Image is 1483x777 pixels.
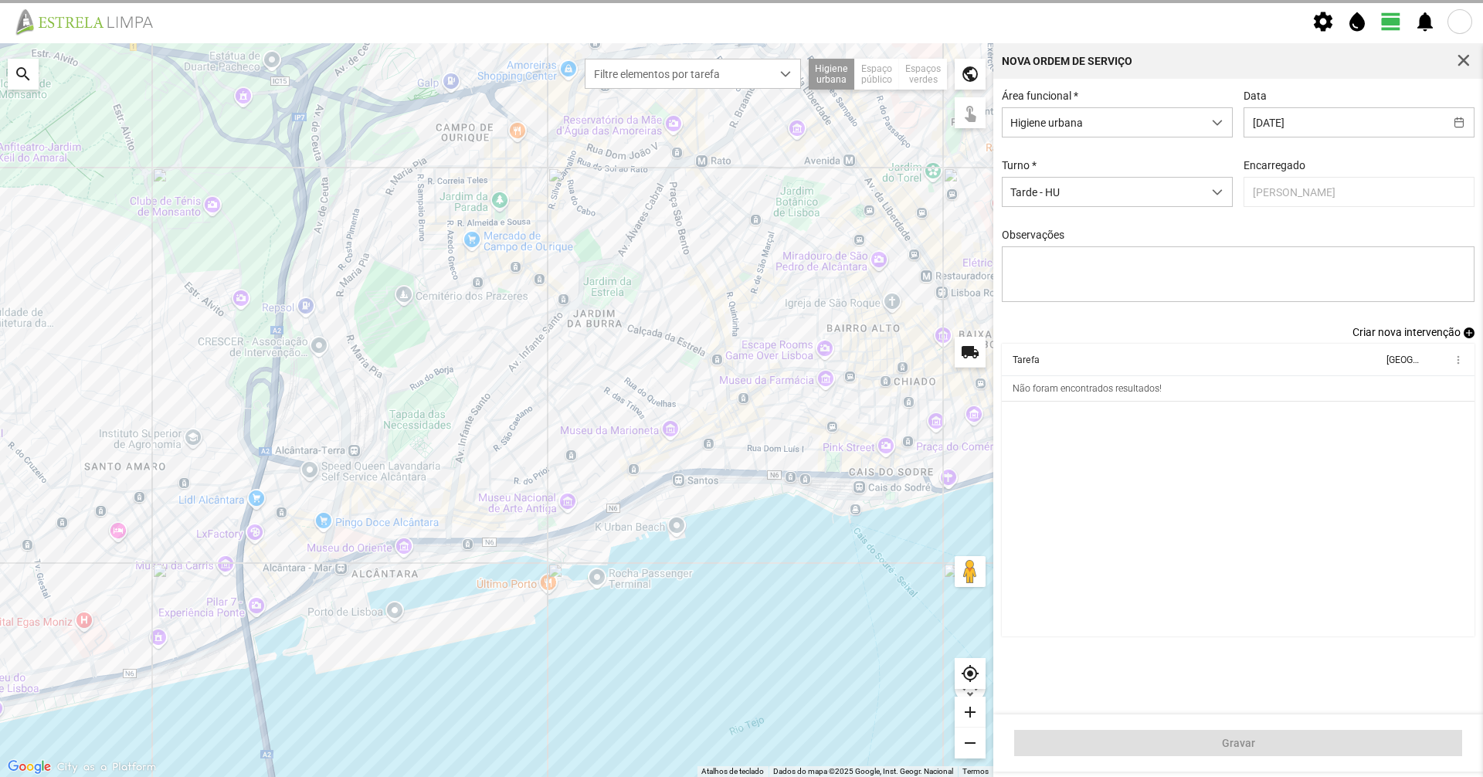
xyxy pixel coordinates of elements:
span: Higiene urbana [1003,108,1203,137]
span: add [1464,327,1475,338]
span: Filtre elementos por tarefa [585,59,771,88]
span: view_day [1379,10,1403,33]
div: search [8,59,39,90]
label: Data [1244,90,1267,102]
button: Gravar [1014,730,1462,756]
span: Gravar [1023,737,1454,749]
img: Google [4,757,55,777]
div: public [955,59,986,90]
div: [GEOGRAPHIC_DATA] [1386,355,1418,365]
span: settings [1312,10,1335,33]
label: Observações [1002,229,1064,241]
img: file [11,8,170,36]
div: add [955,697,986,728]
div: dropdown trigger [1203,178,1233,206]
button: Atalhos de teclado [701,766,764,777]
div: remove [955,728,986,758]
div: dropdown trigger [1203,108,1233,137]
span: water_drop [1346,10,1369,33]
div: local_shipping [955,337,986,368]
a: Abrir esta área no Google Maps (abre uma nova janela) [4,757,55,777]
div: Nova Ordem de Serviço [1002,56,1132,66]
div: my_location [955,658,986,689]
label: Turno * [1002,159,1037,171]
span: Tarde - HU [1003,178,1203,206]
span: more_vert [1451,354,1464,366]
div: dropdown trigger [771,59,801,88]
label: Área funcional * [1002,90,1078,102]
span: Criar nova intervenção [1352,326,1461,338]
div: Higiene urbana [809,59,855,90]
a: Termos (abre num novo separador) [962,767,989,775]
div: Não foram encontrados resultados! [1013,383,1162,394]
div: Espaços verdes [899,59,947,90]
div: touch_app [955,97,986,128]
span: notifications [1413,10,1437,33]
div: Espaço público [855,59,899,90]
span: Dados do mapa ©2025 Google, Inst. Geogr. Nacional [773,767,953,775]
div: Tarefa [1013,355,1040,365]
button: Arraste o Pegman para o mapa para abrir o Street View [955,556,986,587]
label: Encarregado [1244,159,1305,171]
